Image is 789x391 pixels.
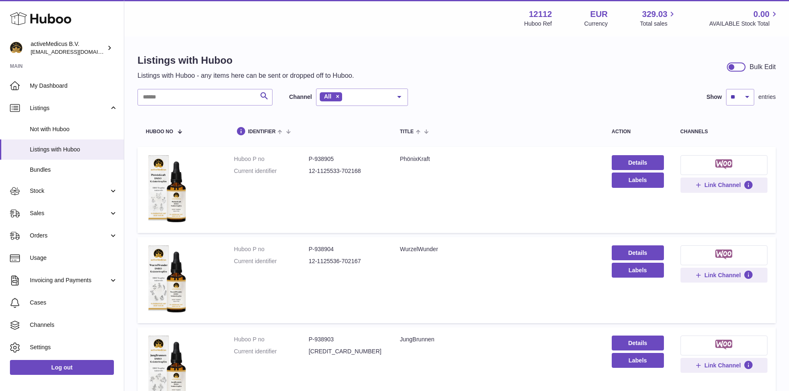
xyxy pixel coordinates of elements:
[289,93,312,101] label: Channel
[248,129,276,134] span: identifier
[30,299,118,307] span: Cases
[590,9,608,20] strong: EUR
[750,62,776,72] div: Bulk Edit
[31,40,105,56] div: activeMedicus B.V.
[30,343,118,351] span: Settings
[612,129,664,134] div: action
[400,336,595,343] div: JungBrunnen
[758,93,776,101] span: entries
[680,129,767,134] div: channels
[309,155,383,163] dd: P-938905
[138,71,354,80] p: Listings with Huboo - any items here can be sent or dropped off to Huboo.
[30,209,109,217] span: Sales
[30,146,118,154] span: Listings with Huboo
[31,48,122,55] span: [EMAIL_ADDRESS][DOMAIN_NAME]
[715,159,732,169] img: woocommerce-small.png
[234,336,309,343] dt: Huboo P no
[612,353,664,368] button: Labels
[30,82,118,90] span: My Dashboard
[680,358,767,373] button: Link Channel
[524,20,552,28] div: Huboo Ref
[30,125,118,133] span: Not with Huboo
[309,167,383,175] dd: 12-1125533-702168
[707,93,722,101] label: Show
[10,42,22,54] img: internalAdmin-12112@internal.huboo.com
[705,362,741,369] span: Link Channel
[642,9,667,20] span: 329.03
[234,167,309,175] dt: Current identifier
[400,245,595,253] div: WurzelWunder
[234,257,309,265] dt: Current identifier
[234,245,309,253] dt: Huboo P no
[146,129,173,134] span: Huboo no
[612,173,664,187] button: Labels
[309,257,383,265] dd: 12-1125536-702167
[612,245,664,260] a: Details
[324,93,331,100] span: All
[30,321,118,329] span: Channels
[640,20,677,28] span: Total sales
[309,348,383,355] dd: [CREDIT_CARD_NUMBER]
[680,268,767,283] button: Link Channel
[309,245,383,253] dd: P-938904
[715,340,732,350] img: woocommerce-small.png
[705,181,741,189] span: Link Channel
[146,155,187,223] img: PhönixKraft
[30,254,118,262] span: Usage
[234,155,309,163] dt: Huboo P no
[705,271,741,279] span: Link Channel
[715,249,732,259] img: woocommerce-small.png
[680,178,767,192] button: Link Channel
[612,336,664,350] a: Details
[529,9,552,20] strong: 12112
[309,336,383,343] dd: P-938903
[753,9,770,20] span: 0.00
[709,9,779,28] a: 0.00 AVAILABLE Stock Total
[10,360,114,375] a: Log out
[30,232,109,240] span: Orders
[30,276,109,284] span: Invoicing and Payments
[30,104,109,112] span: Listings
[30,187,109,195] span: Stock
[138,54,354,67] h1: Listings with Huboo
[584,20,608,28] div: Currency
[709,20,779,28] span: AVAILABLE Stock Total
[612,155,664,170] a: Details
[640,9,677,28] a: 329.03 Total sales
[234,348,309,355] dt: Current identifier
[30,166,118,174] span: Bundles
[400,155,595,163] div: PhönixKraft
[146,245,187,313] img: WurzelWunder
[400,129,413,134] span: title
[612,263,664,278] button: Labels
